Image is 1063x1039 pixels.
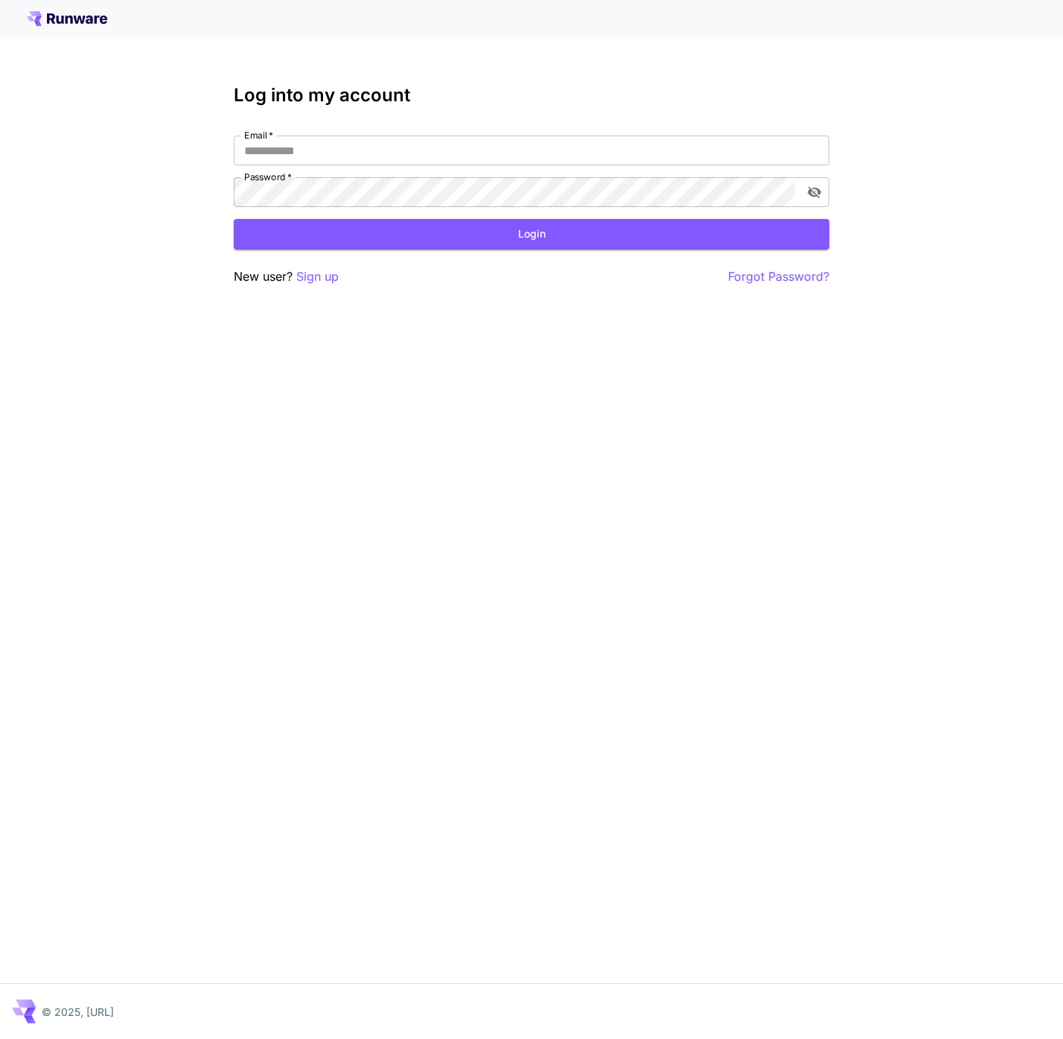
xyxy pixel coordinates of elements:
[244,171,292,183] label: Password
[801,179,828,206] button: toggle password visibility
[42,1004,114,1020] p: © 2025, [URL]
[234,267,339,286] p: New user?
[234,85,829,106] h3: Log into my account
[244,129,273,142] label: Email
[234,219,829,250] button: Login
[296,267,339,286] button: Sign up
[728,267,829,286] button: Forgot Password?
